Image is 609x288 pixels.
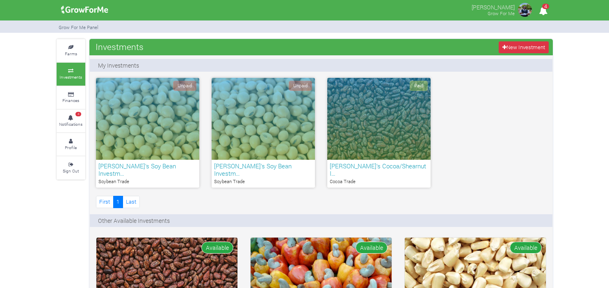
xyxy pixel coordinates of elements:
span: Available [510,242,542,254]
a: Farms [57,39,85,62]
a: Unpaid [PERSON_NAME]'s Soy Bean Investm… Soybean Trade [212,78,315,188]
p: Soybean Trade [214,178,312,185]
a: New Investment [499,41,548,53]
small: Sign Out [63,168,79,174]
a: Investments [57,63,85,85]
small: Grow For Me Panel [59,24,98,30]
span: Available [356,242,388,254]
small: Finances [62,98,79,103]
span: Investments [94,39,146,55]
i: Notifications [535,2,551,20]
a: 4 [535,8,551,16]
p: Cocoa Trade [330,178,428,185]
small: Investments [59,74,82,80]
a: 4 Notifications [57,110,85,132]
p: Other Available Investments [98,216,170,225]
a: 1 [113,196,123,208]
a: Sign Out [57,156,85,179]
img: growforme image [58,2,111,18]
h6: [PERSON_NAME]'s Cocoa/Shearnut I… [330,162,428,177]
span: 4 [542,4,549,9]
p: Soybean Trade [98,178,197,185]
p: [PERSON_NAME] [472,2,515,11]
a: First [96,196,114,208]
a: Last [123,196,140,208]
small: Farms [65,51,77,57]
nav: Page Navigation [96,196,140,208]
a: Paid [PERSON_NAME]'s Cocoa/Shearnut I… Cocoa Trade [327,78,431,188]
a: Finances [57,86,85,109]
small: Grow For Me [488,10,515,16]
small: Profile [65,145,77,150]
h6: [PERSON_NAME]'s Soy Bean Investm… [214,162,312,177]
span: 4 [75,112,81,117]
a: Unpaid [PERSON_NAME]'s Soy Bean Investm… Soybean Trade [96,78,199,188]
span: Unpaid [173,81,196,91]
a: Profile [57,133,85,156]
small: Notifications [59,121,82,127]
img: growforme image [517,2,533,18]
h6: [PERSON_NAME]'s Soy Bean Investm… [98,162,197,177]
span: Paid [410,81,428,91]
span: Available [201,242,233,254]
span: Unpaid [289,81,312,91]
p: My Investments [98,61,139,70]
